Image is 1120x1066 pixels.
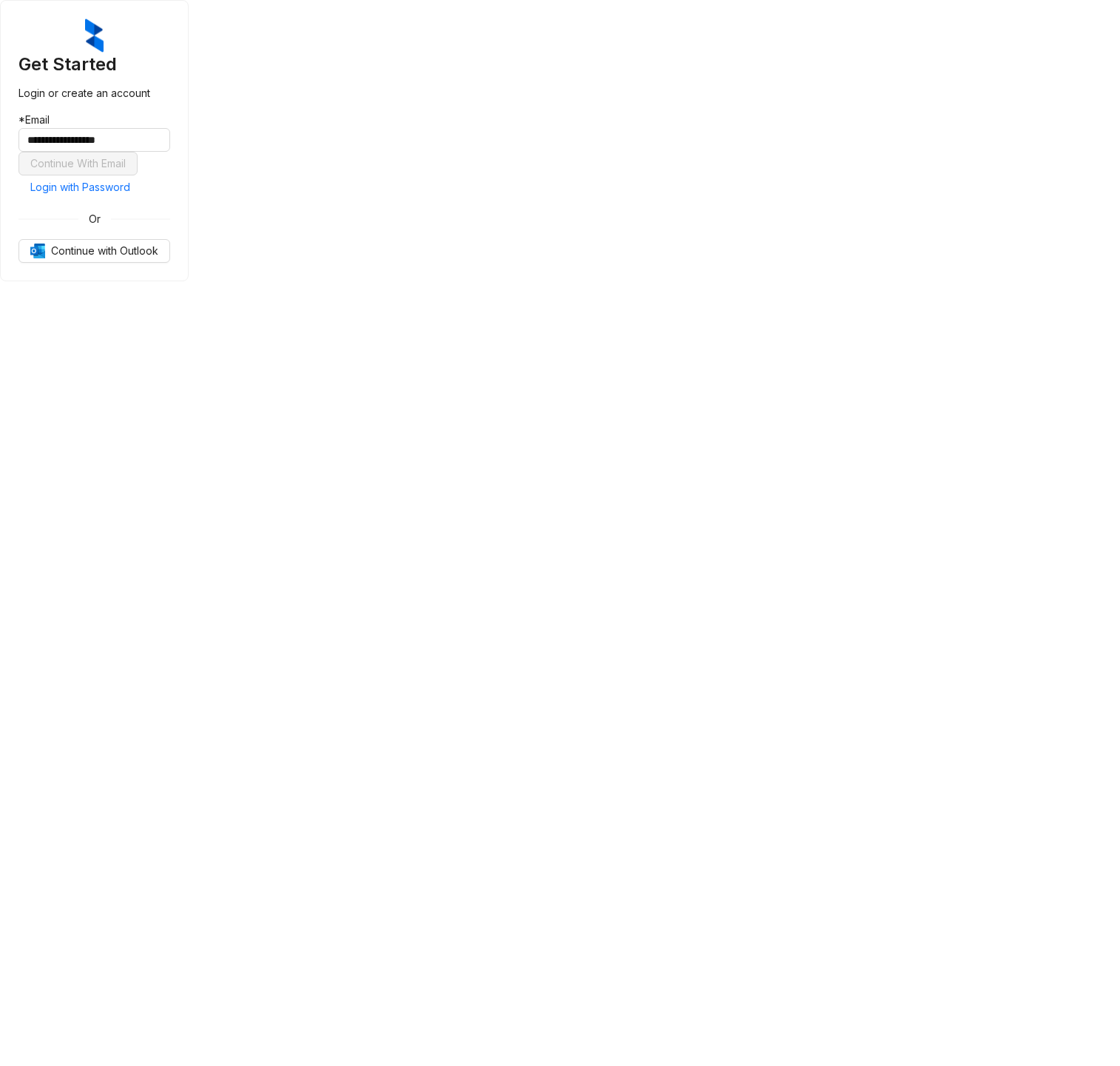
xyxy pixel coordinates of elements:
span: Or [78,211,111,227]
button: Continue With Email [18,152,138,175]
button: Login with Password [18,175,142,199]
span: Continue with Outlook [51,243,158,259]
div: Login or create an account [18,85,170,101]
button: OutlookContinue with Outlook [18,239,170,263]
h3: Get Started [18,53,170,76]
span: Login with Password [30,179,130,195]
img: ZumaIcon [85,19,104,53]
div: Email [18,112,170,128]
img: Outlook [30,244,45,258]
